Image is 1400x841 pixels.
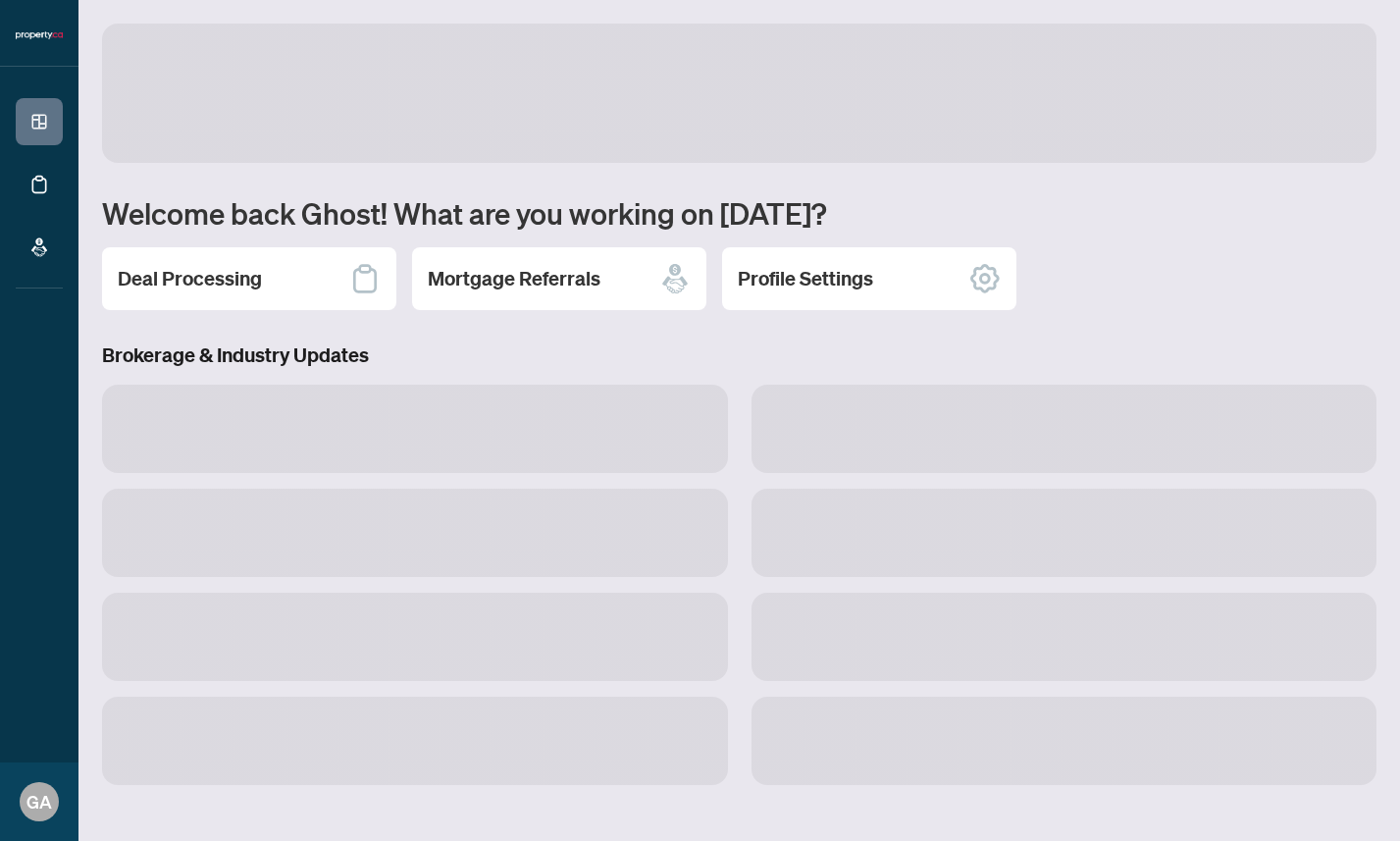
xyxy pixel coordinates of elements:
h2: Profile Settings [738,265,873,292]
h1: Welcome back Ghost! What are you working on [DATE]? [102,194,1376,232]
img: logo [16,29,63,41]
h3: Brokerage & Industry Updates [102,342,1376,369]
h2: Deal Processing [118,265,262,292]
span: GA [26,788,52,815]
h2: Mortgage Referrals [428,265,600,292]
